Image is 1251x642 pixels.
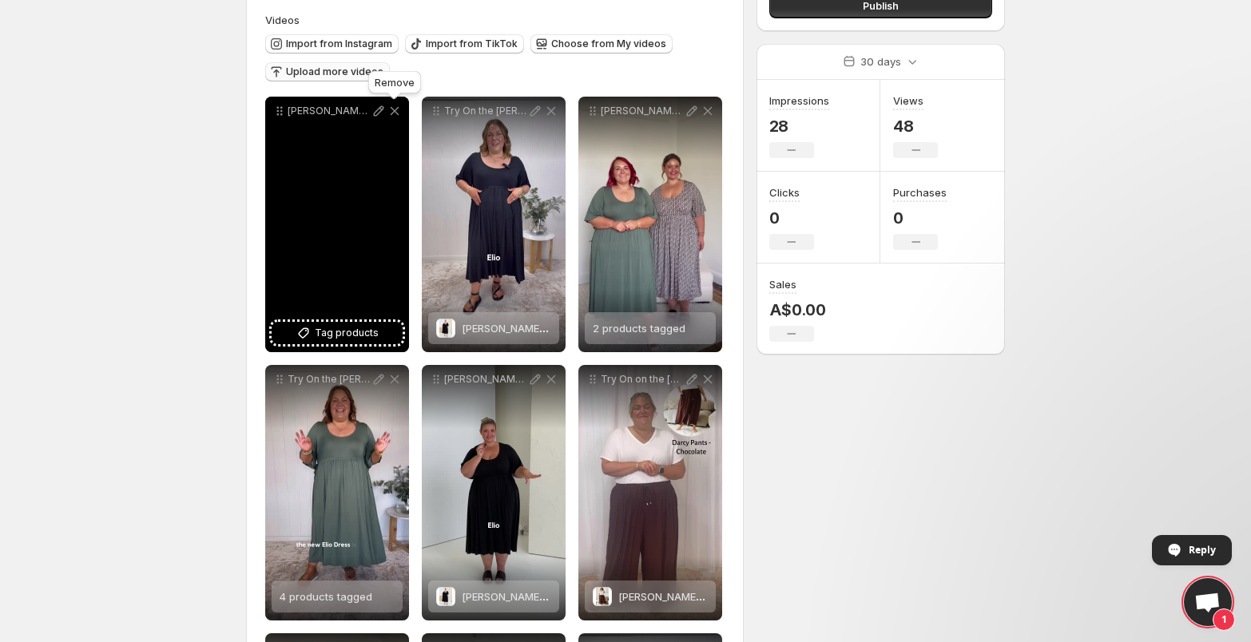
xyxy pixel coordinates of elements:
button: Upload more videos [265,62,390,81]
p: 0 [769,208,814,228]
span: Reply [1189,536,1216,564]
span: Tag products [315,325,379,341]
button: Tag products [272,322,403,344]
p: A$0.00 [769,300,826,319]
button: Import from Instagram [265,34,399,53]
div: Try On the [PERSON_NAME] Dress in Black with [PERSON_NAME]Elio Dress - Black[PERSON_NAME] Dress -... [422,97,566,352]
p: 28 [769,117,829,136]
h3: Purchases [893,184,947,200]
span: 4 products tagged [280,590,372,603]
p: 0 [893,208,947,228]
p: [PERSON_NAME] on_sarahf annika_v2 condensed hi im intro_captions story [601,105,684,117]
p: Try On the [PERSON_NAME] Dress with [PERSON_NAME] [288,373,371,386]
p: [PERSON_NAME] Dress_Black_Try On_Studio_Annika_MOF edit 1 captions 1 [444,373,527,386]
span: 1 [1213,608,1235,631]
p: [PERSON_NAME] Tops Haze Black_Creator Try On_SarahF_full_captions story [288,105,371,117]
button: Import from TikTok [405,34,524,53]
h3: Clicks [769,184,800,200]
span: [PERSON_NAME] Pants - Chocolate [618,590,793,603]
span: Videos [265,14,300,26]
p: Try On the [PERSON_NAME] Dress in Black with [PERSON_NAME] [444,105,527,117]
a: Open chat [1184,578,1232,626]
span: Import from TikTok [426,38,518,50]
div: [PERSON_NAME] Dress_Black_Try On_Studio_Annika_MOF edit 1 captions 1Elio Dress - Black[PERSON_NAM... [422,365,566,620]
div: Try On on the [PERSON_NAME] Pants in Chocolate with [PERSON_NAME]Darcy Pants - Chocolate[PERSON_N... [578,365,722,620]
p: 48 [893,117,938,136]
div: Try On the [PERSON_NAME] Dress with [PERSON_NAME]4 products tagged [265,365,409,620]
span: [PERSON_NAME] Dress - Black [462,590,613,603]
span: Upload more videos [286,65,383,78]
p: Try On on the [PERSON_NAME] Pants in Chocolate with [PERSON_NAME] [601,373,684,386]
p: 30 days [860,53,901,69]
span: Choose from My videos [551,38,666,50]
div: [PERSON_NAME] Tops Haze Black_Creator Try On_SarahF_full_captions storyTag products [265,97,409,352]
span: Import from Instagram [286,38,392,50]
h3: Sales [769,276,796,292]
button: Choose from My videos [530,34,673,53]
h3: Views [893,93,923,109]
span: 2 products tagged [593,322,685,335]
h3: Impressions [769,93,829,109]
span: [PERSON_NAME] Dress - Black [462,322,613,335]
div: [PERSON_NAME] on_sarahf annika_v2 condensed hi im intro_captions story2 products tagged [578,97,722,352]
